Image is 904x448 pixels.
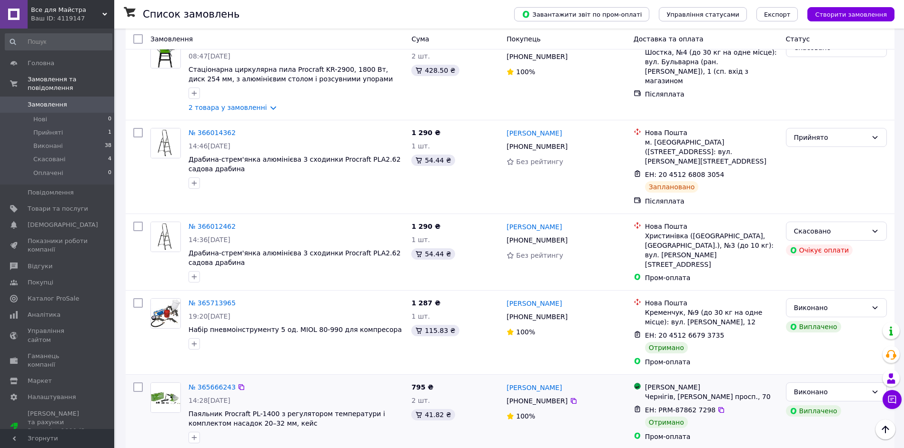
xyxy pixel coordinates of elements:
[189,299,236,307] a: № 365713965
[645,357,778,367] div: Пром-оплата
[189,156,401,173] a: Драбина-стрем'янка алюмінієва 3 сходинки Procraft PLA2.62 садова драбина
[411,155,455,166] div: 54.44 ₴
[807,7,894,21] button: Створити замовлення
[28,221,98,229] span: [DEMOGRAPHIC_DATA]
[108,115,111,124] span: 0
[659,7,747,21] button: Управління статусами
[189,249,401,266] a: Драбина-стрем'янка алюмінієва 3 сходинки Procraft PLA2.62 садова драбина
[189,326,402,333] a: Набір пневмоінструменту 5 од. MIOL 80-990 для компресора
[411,383,433,391] span: 795 ₴
[33,128,63,137] span: Прийняті
[108,155,111,164] span: 4
[645,171,725,178] span: ЕН: 20 4512 6808 3054
[505,394,569,408] div: [PHONE_NUMBER]
[28,311,60,319] span: Аналітика
[28,188,74,197] span: Повідомлення
[645,196,778,206] div: Післяплата
[28,59,54,68] span: Головна
[31,14,114,23] div: Ваш ID: 4119147
[28,294,79,303] span: Каталог ProSale
[645,331,725,339] span: ЕН: 20 4512 6679 3735
[411,236,430,243] span: 1 шт.
[507,35,540,43] span: Покупець
[33,115,47,124] span: Нові
[516,158,563,166] span: Без рейтингу
[507,128,562,138] a: [PERSON_NAME]
[151,383,180,412] img: Фото товару
[505,234,569,247] div: [PHONE_NUMBER]
[794,302,867,313] div: Виконано
[189,312,230,320] span: 19:20[DATE]
[411,409,455,420] div: 41.82 ₴
[143,9,239,20] h1: Список замовлень
[150,38,181,68] a: Фото товару
[794,387,867,397] div: Виконано
[634,35,704,43] span: Доставка та оплата
[411,299,440,307] span: 1 287 ₴
[794,132,867,143] div: Прийнято
[411,312,430,320] span: 1 шт.
[666,11,739,18] span: Управління статусами
[786,405,841,417] div: Виплачено
[875,419,895,439] button: Наверх
[645,128,778,137] div: Нова Пошта
[33,155,66,164] span: Скасовані
[411,65,459,76] div: 428.50 ₴
[645,222,778,231] div: Нова Пошта
[28,205,88,213] span: Товари та послуги
[28,327,88,344] span: Управління сайтом
[815,11,887,18] span: Створити замовлення
[794,226,867,236] div: Скасовано
[411,129,440,136] span: 1 290 ₴
[507,299,562,308] a: [PERSON_NAME]
[31,6,102,14] span: Все для Майстра
[189,223,236,230] a: № 366012462
[189,104,267,111] a: 2 товара у замовленні
[189,52,230,60] span: 08:47[DATE]
[411,397,430,404] span: 2 шт.
[516,68,535,76] span: 100%
[645,273,778,282] div: Пром-оплата
[786,321,841,332] div: Виплачено
[28,75,114,92] span: Замовлення та повідомлення
[33,142,63,150] span: Виконані
[411,142,430,150] span: 1 шт.
[645,342,688,353] div: Отримано
[645,231,778,269] div: Христинівка ([GEOGRAPHIC_DATA], [GEOGRAPHIC_DATA].), №3 (до 10 кг): вул. [PERSON_NAME][STREET_ADD...
[522,10,642,19] span: Завантажити звіт по пром-оплаті
[189,129,236,136] a: № 366014362
[645,89,778,99] div: Післяплата
[505,310,569,323] div: [PHONE_NUMBER]
[189,410,385,427] a: Паяльник Procraft PL-1400 з регулятором температури і комплектом насадок 20–32 мм, кейс
[645,181,699,193] div: Заплановано
[645,137,778,166] div: м. [GEOGRAPHIC_DATA] ([STREET_ADDRESS]: вул. [PERSON_NAME][STREET_ADDRESS]
[411,35,429,43] span: Cума
[150,128,181,158] a: Фото товару
[786,35,810,43] span: Статус
[33,169,63,177] span: Оплачені
[645,48,778,86] div: Шостка, №4 (до 30 кг на одне місце): вул. Бульварна (ран. [PERSON_NAME]), 1 (сп. вхід з магазином
[507,383,562,392] a: [PERSON_NAME]
[505,140,569,153] div: [PHONE_NUMBER]
[151,299,180,328] img: Фото товару
[28,100,67,109] span: Замовлення
[5,33,112,50] input: Пошук
[150,222,181,252] a: Фото товару
[28,409,88,444] span: [PERSON_NAME] та рахунки
[411,223,440,230] span: 1 290 ₴
[189,66,393,83] a: Стаціонарна циркулярна пила Procraft KR-2900, 1800 Вт, диск 254 мм, з алюмінієвим столом і розсув...
[798,10,894,18] a: Створити замовлення
[151,128,180,158] img: Фото товару
[189,142,230,150] span: 14:46[DATE]
[150,35,193,43] span: Замовлення
[645,298,778,308] div: Нова Пошта
[645,308,778,327] div: Кременчук, №9 (до 30 кг на одне місце): вул. [PERSON_NAME], 12
[883,390,902,409] button: Чат з покупцем
[151,222,180,252] img: Фото товару
[28,278,53,287] span: Покупці
[28,377,52,385] span: Маркет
